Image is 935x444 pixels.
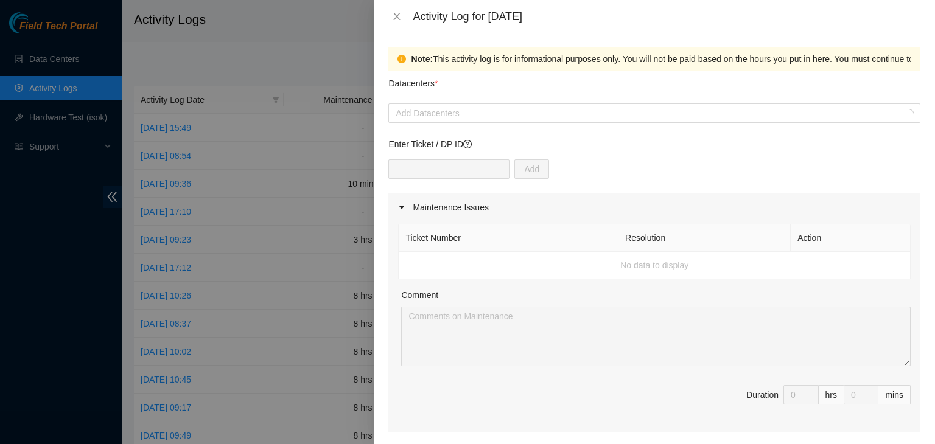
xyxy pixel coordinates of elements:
[413,10,920,23] div: Activity Log for [DATE]
[399,252,911,279] td: No data to display
[618,224,791,252] th: Resolution
[399,224,618,252] th: Ticket Number
[746,388,779,401] div: Duration
[791,224,911,252] th: Action
[463,140,472,148] span: question-circle
[388,11,405,23] button: Close
[906,109,914,117] span: loading
[388,71,438,90] p: Datacenters
[398,204,405,211] span: caret-right
[397,55,406,63] span: exclamation-circle
[878,385,911,404] div: mins
[819,385,844,404] div: hrs
[401,307,911,366] textarea: Comment
[388,193,920,221] div: Maintenance Issues
[392,12,402,21] span: close
[388,137,920,151] p: Enter Ticket / DP ID
[411,52,433,66] strong: Note:
[401,288,438,302] label: Comment
[514,159,549,179] button: Add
